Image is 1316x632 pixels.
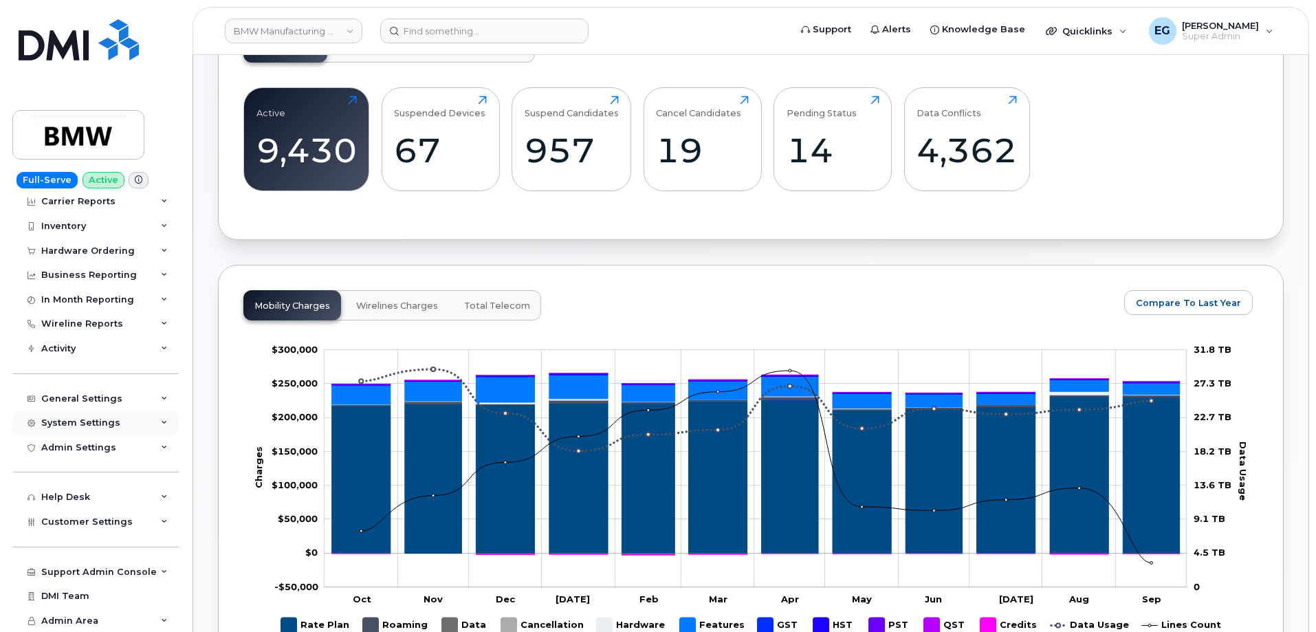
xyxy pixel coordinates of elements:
tspan: $0 [305,547,318,558]
tspan: -$50,000 [274,581,318,592]
tspan: 0 [1194,581,1200,592]
tspan: [DATE] [999,593,1033,604]
tspan: $150,000 [272,446,318,457]
div: Pending Status [787,96,857,118]
div: 19 [656,130,749,171]
g: $0 [272,446,318,457]
div: Data Conflicts [917,96,981,118]
div: 957 [525,130,619,171]
g: $0 [278,513,318,524]
tspan: $200,000 [272,411,318,422]
a: Alerts [861,16,921,43]
tspan: Sep [1142,593,1161,604]
span: EG [1154,23,1170,39]
tspan: 9.1 TB [1194,513,1225,524]
span: Alerts [882,23,911,36]
g: $0 [274,581,318,592]
g: $0 [272,479,318,490]
div: Suspended Devices [394,96,485,118]
div: 9,430 [256,130,357,171]
input: Find something... [380,19,589,43]
tspan: $100,000 [272,479,318,490]
tspan: Apr [780,593,799,604]
div: Active [256,96,285,118]
div: Cancel Candidates [656,96,741,118]
g: $0 [272,378,318,389]
div: 67 [394,130,487,171]
span: Total Telecom [464,301,530,312]
tspan: Oct [353,593,371,604]
a: Suspend Candidates957 [525,96,619,184]
g: $0 [272,344,318,355]
a: Cancel Candidates19 [656,96,749,184]
tspan: 4.5 TB [1194,547,1225,558]
a: Knowledge Base [921,16,1035,43]
span: Wirelines Charges [356,301,438,312]
span: Knowledge Base [942,23,1025,36]
a: Active9,430 [256,96,357,184]
tspan: May [852,593,872,604]
g: $0 [272,411,318,422]
tspan: 31.8 TB [1194,344,1231,355]
tspan: $300,000 [272,344,318,355]
span: Super Admin [1182,31,1259,42]
div: Eric Gonzalez [1139,17,1283,45]
a: Data Conflicts4,362 [917,96,1017,184]
tspan: $250,000 [272,378,318,389]
tspan: Dec [496,593,516,604]
tspan: 27.3 TB [1194,378,1231,389]
tspan: Data Usage [1238,442,1249,501]
span: [PERSON_NAME] [1182,20,1259,31]
a: Suspended Devices67 [394,96,487,184]
tspan: Aug [1068,593,1089,604]
button: Compare To Last Year [1124,290,1253,315]
tspan: Nov [424,593,443,604]
tspan: 18.2 TB [1194,446,1231,457]
tspan: $50,000 [278,513,318,524]
span: Support [813,23,851,36]
tspan: Jun [925,593,942,604]
tspan: [DATE] [556,593,590,604]
iframe: Messenger Launcher [1256,572,1306,622]
a: Pending Status14 [787,96,879,184]
g: Rate Plan [332,397,1180,554]
tspan: Feb [639,593,659,604]
span: Compare To Last Year [1136,296,1241,309]
tspan: Mar [709,593,727,604]
g: Features [332,375,1180,408]
a: BMW Manufacturing Co LLC [225,19,362,43]
a: Support [791,16,861,43]
div: Suspend Candidates [525,96,619,118]
div: 4,362 [917,130,1017,171]
tspan: Charges [253,446,264,488]
div: Quicklinks [1036,17,1137,45]
tspan: 13.6 TB [1194,479,1231,490]
div: 14 [787,130,879,171]
tspan: 22.7 TB [1194,411,1231,422]
span: Quicklinks [1062,25,1112,36]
